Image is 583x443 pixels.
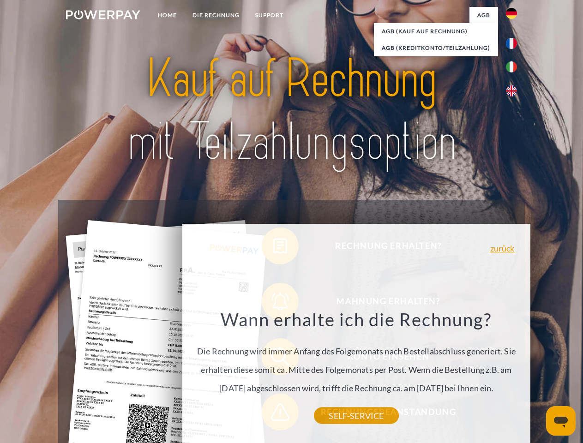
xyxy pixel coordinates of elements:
[88,44,495,177] img: title-powerpay_de.svg
[506,8,517,19] img: de
[506,61,517,72] img: it
[506,85,517,96] img: en
[314,407,398,424] a: SELF-SERVICE
[150,7,185,24] a: Home
[247,7,291,24] a: SUPPORT
[469,7,498,24] a: agb
[66,10,140,19] img: logo-powerpay-white.svg
[374,23,498,40] a: AGB (Kauf auf Rechnung)
[490,244,515,252] a: zurück
[546,406,576,436] iframe: Schaltfläche zum Öffnen des Messaging-Fensters
[506,38,517,49] img: fr
[188,308,525,416] div: Die Rechnung wird immer Anfang des Folgemonats nach Bestellabschluss generiert. Sie erhalten dies...
[188,308,525,330] h3: Wann erhalte ich die Rechnung?
[374,40,498,56] a: AGB (Kreditkonto/Teilzahlung)
[185,7,247,24] a: DIE RECHNUNG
